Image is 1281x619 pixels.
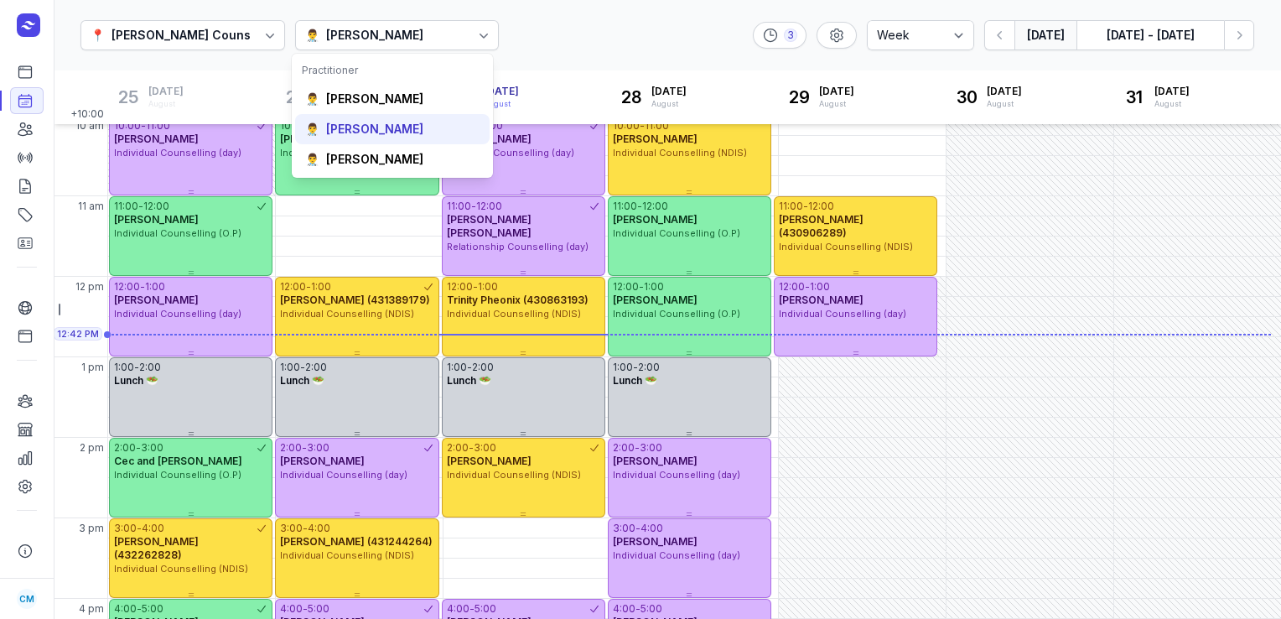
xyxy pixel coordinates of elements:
span: [PERSON_NAME] [779,294,864,306]
div: 4:00 [640,522,663,535]
span: Individual Counselling (day) [447,147,574,159]
span: [PERSON_NAME] (431244264) [280,535,433,548]
div: 11:00 [645,119,669,133]
span: Individual Counselling (NDIS) [280,308,414,320]
div: - [473,280,478,294]
span: Individual Counselling (O.P) [280,147,407,159]
div: - [805,280,810,294]
span: Individual Counselling (NDIS) [280,549,414,561]
span: [PERSON_NAME] [114,294,199,306]
div: 26 [283,84,309,111]
span: Individual Counselling (day) [779,308,906,320]
span: [PERSON_NAME] [613,213,698,226]
span: 2 pm [80,441,104,455]
span: 12 pm [75,280,104,294]
div: - [467,361,472,374]
div: [PERSON_NAME] Counselling [112,25,283,45]
span: [PERSON_NAME] [PERSON_NAME] [447,213,532,239]
span: Cec and [PERSON_NAME] [114,455,242,467]
div: 4:00 [447,602,469,616]
span: [DATE] [148,85,184,98]
div: - [639,280,644,294]
span: 10 am [75,119,104,133]
div: 4:00 [114,602,137,616]
div: - [303,602,308,616]
div: 1:00 [311,280,331,294]
span: [PERSON_NAME] [613,133,698,145]
div: - [469,602,475,616]
div: August [819,98,854,110]
span: [PERSON_NAME] (432262828) [114,535,199,561]
span: [DATE] [819,85,854,98]
div: 10:00 [280,119,307,133]
span: Individual Counselling (NDIS) [779,241,913,252]
span: 12:42 PM [57,327,99,341]
div: 1:00 [114,361,134,374]
div: 1:00 [478,280,498,294]
span: [PERSON_NAME] [613,535,698,548]
span: Individual Counselling (day) [613,469,740,481]
div: 10:00 [613,119,640,133]
div: 11:00 [779,200,803,213]
span: Trinity Pheonix (430863193) [447,294,589,306]
div: - [637,200,642,213]
div: - [136,441,141,455]
div: - [635,441,640,455]
div: August [651,98,687,110]
span: [DATE] [1154,85,1190,98]
div: 1:00 [447,361,467,374]
span: Lunch 🥗 [447,374,491,387]
div: 2:00 [447,441,469,455]
div: 12:00 [642,200,668,213]
div: 3:00 [280,522,303,535]
div: 2:00 [280,441,302,455]
div: 3:00 [141,441,163,455]
div: 28 [618,84,645,111]
span: [DATE] [651,85,687,98]
div: August [1154,98,1190,110]
div: - [140,280,145,294]
span: Individual Counselling (O.P) [613,308,740,320]
span: Individual Counselling (day) [613,549,740,561]
span: [DATE] [987,85,1022,98]
div: 👨‍⚕️ [305,25,319,45]
div: - [138,200,143,213]
div: - [141,119,146,133]
div: 👨‍⚕️ [305,151,319,168]
div: 12:00 [447,280,473,294]
span: [PERSON_NAME] (430906289) [779,213,864,239]
span: Individual Counselling (day) [280,469,407,481]
div: [PERSON_NAME] [326,151,423,168]
div: 12:00 [779,280,805,294]
div: - [469,441,474,455]
span: Lunch 🥗 [613,374,657,387]
span: 4 pm [79,602,104,616]
span: Individual Counselling (O.P) [114,227,241,239]
div: 2:00 [472,361,494,374]
div: - [803,200,808,213]
div: - [306,280,311,294]
span: Individual Counselling (O.P) [114,469,241,481]
div: 12:00 [114,280,140,294]
span: Relationship Counselling (day) [447,241,589,252]
div: 10:00 [114,119,141,133]
div: 5:00 [640,602,662,616]
div: 5:00 [142,602,163,616]
span: [PERSON_NAME] [613,294,698,306]
div: 5:00 [475,602,496,616]
div: - [635,602,640,616]
span: [PERSON_NAME] (431389179) [280,294,430,306]
div: 2:00 [139,361,161,374]
div: 4:00 [308,522,330,535]
span: 1 pm [81,361,104,374]
div: 12:00 [476,200,502,213]
span: [PERSON_NAME] [280,455,365,467]
div: - [303,522,308,535]
div: 2:00 [305,361,327,374]
span: Individual Counselling (day) [114,147,241,159]
div: August [148,98,184,110]
div: 30 [953,84,980,111]
span: [PERSON_NAME] [280,133,365,145]
div: 11:00 [613,200,637,213]
div: 2:00 [638,361,660,374]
